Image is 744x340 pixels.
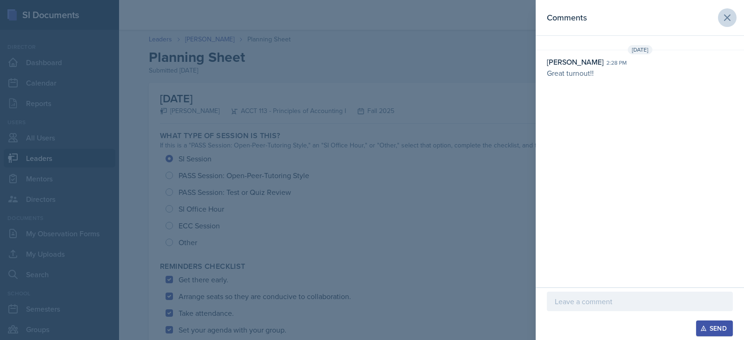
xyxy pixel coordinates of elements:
div: Send [702,325,727,332]
p: Great turnout!! [547,67,733,79]
div: 2:28 pm [606,59,627,67]
span: [DATE] [628,45,652,54]
h2: Comments [547,11,587,24]
button: Send [696,320,733,336]
div: [PERSON_NAME] [547,56,604,67]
